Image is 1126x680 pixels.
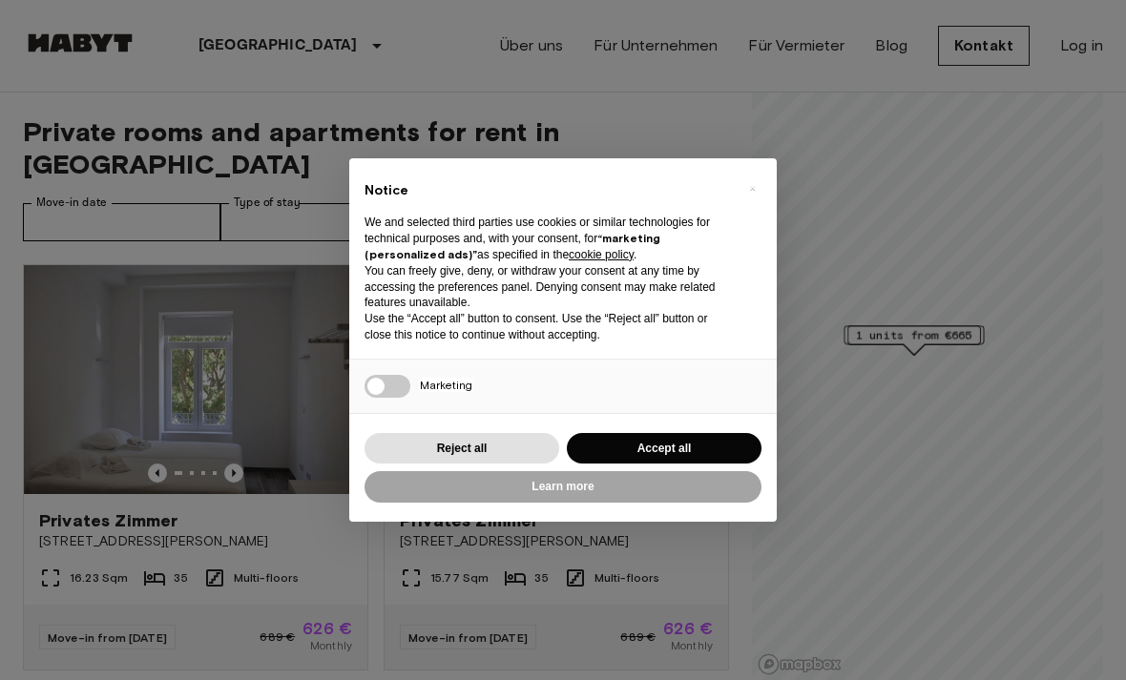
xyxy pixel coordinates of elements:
strong: “marketing (personalized ads)” [365,231,660,261]
button: Accept all [567,433,761,464]
span: Marketing [420,378,472,392]
p: Use the “Accept all” button to consent. Use the “Reject all” button or close this notice to conti... [365,311,731,343]
span: × [749,177,756,200]
a: cookie policy [569,248,634,261]
h2: Notice [365,181,731,200]
p: We and selected third parties use cookies or similar technologies for technical purposes and, wit... [365,215,731,262]
button: Close this notice [737,174,767,204]
button: Reject all [365,433,559,464]
button: Learn more [365,471,761,503]
p: You can freely give, deny, or withdraw your consent at any time by accessing the preferences pane... [365,263,731,311]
